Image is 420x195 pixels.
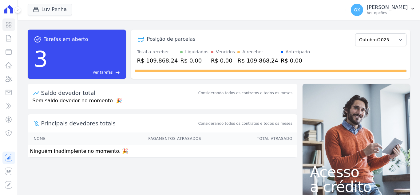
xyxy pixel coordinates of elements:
span: task_alt [34,36,41,43]
div: 3 [34,43,48,75]
span: east [115,70,120,75]
div: R$ 109.868,24 [137,56,178,65]
button: GX [PERSON_NAME] Ver opções [346,1,420,18]
div: A receber [242,49,263,55]
span: Tarefas em aberto [44,36,88,43]
div: Vencidos [216,49,235,55]
div: R$ 109.868,24 [237,56,278,65]
div: R$ 0,00 [281,56,310,65]
div: Antecipado [286,49,310,55]
p: [PERSON_NAME] [367,4,408,10]
span: Principais devedores totais [41,119,197,128]
span: GX [354,8,360,12]
div: R$ 0,00 [211,56,235,65]
span: a crédito [310,179,403,194]
div: Considerando todos os contratos e todos os meses [198,90,292,96]
div: R$ 0,00 [180,56,208,65]
div: Total a receber [137,49,178,55]
div: Liquidados [185,49,208,55]
p: Ver opções [367,10,408,15]
th: Total Atrasado [201,132,297,145]
span: Ver tarefas [93,70,113,75]
th: Nome [28,132,76,145]
span: Acesso [310,165,403,179]
button: Luv Penha [28,4,72,15]
span: Considerando todos os contratos e todos os meses [198,121,292,126]
th: Pagamentos Atrasados [76,132,201,145]
div: Saldo devedor total [41,89,197,97]
td: Ninguém inadimplente no momento. 🎉 [28,145,297,158]
p: Sem saldo devedor no momento. 🎉 [28,97,297,109]
a: Ver tarefas east [50,70,120,75]
div: Posição de parcelas [147,35,196,43]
